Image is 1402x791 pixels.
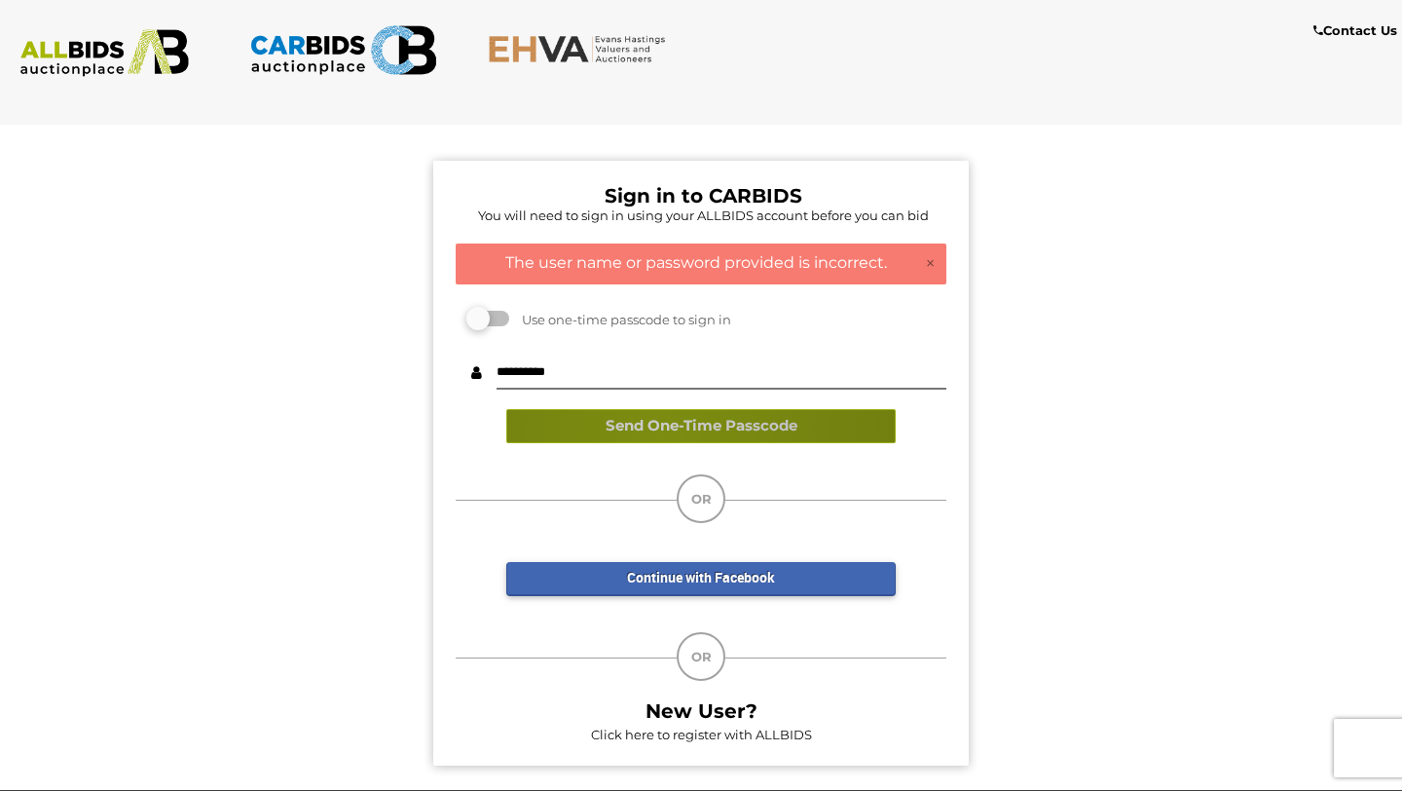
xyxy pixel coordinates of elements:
[605,184,802,207] b: Sign in to CARBIDS
[591,727,812,742] a: Click here to register with ALLBIDS
[506,562,896,596] a: Continue with Facebook
[466,254,936,272] h4: The user name or password provided is incorrect.
[488,34,677,63] img: EHVA.com.au
[512,312,731,327] span: Use one-time passcode to sign in
[1313,22,1397,38] b: Contact Us
[1313,19,1402,42] a: Contact Us
[461,208,946,222] h5: You will need to sign in using your ALLBIDS account before you can bid
[11,29,200,77] img: ALLBIDS.com.au
[677,474,725,523] div: OR
[925,254,936,274] a: ×
[249,19,438,81] img: CARBIDS.com.au
[646,699,757,723] b: New User?
[677,632,725,681] div: OR
[506,409,896,443] button: Send One-Time Passcode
